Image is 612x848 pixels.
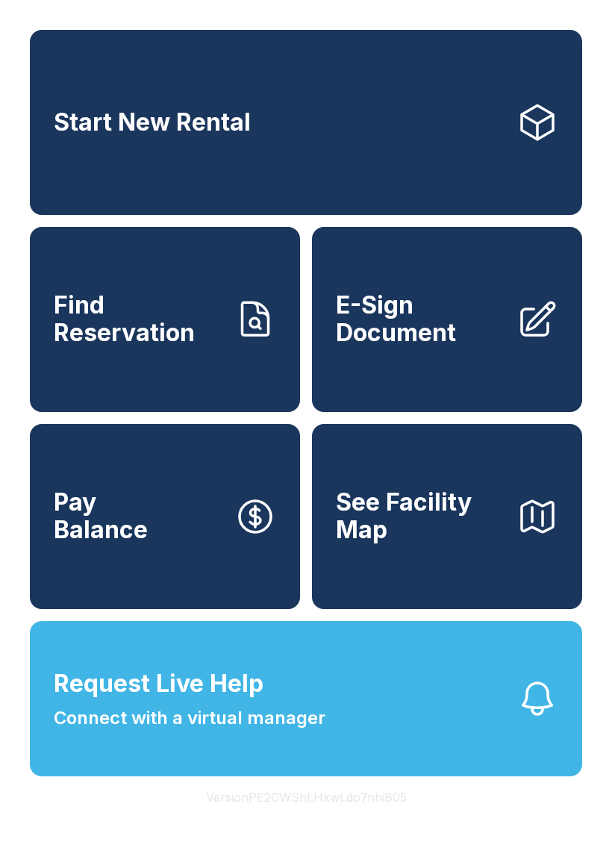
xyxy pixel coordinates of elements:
span: Connect with a virtual manager [54,705,325,732]
span: Pay Balance [54,489,148,543]
button: VersionPE2CWShLHxwLdo7nhiB05 [194,776,419,818]
a: Find Reservation [30,227,300,412]
span: Start New Rental [54,109,251,137]
span: See Facility Map [336,489,505,543]
a: E-Sign Document [312,227,582,412]
span: Find Reservation [54,292,222,346]
button: See Facility Map [312,424,582,609]
button: Request Live HelpConnect with a virtual manager [30,621,582,776]
span: E-Sign Document [336,292,505,346]
a: PayBalance [30,424,300,609]
span: Request Live Help [54,666,263,702]
a: Start New Rental [30,30,582,215]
